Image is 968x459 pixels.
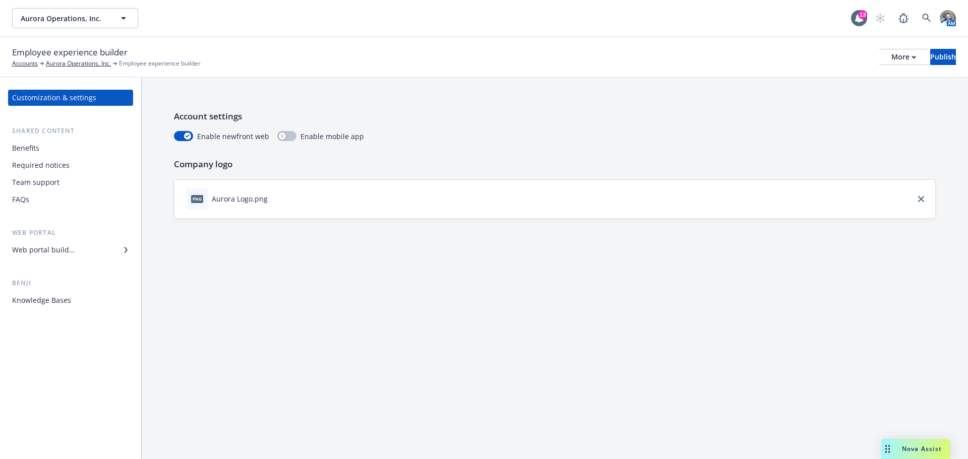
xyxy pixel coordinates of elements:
[8,157,133,173] a: Required notices
[21,13,108,24] span: Aurora Operations, Inc.
[8,90,133,106] a: Customization & settings
[212,193,268,204] div: Aurora Logo.png
[8,228,133,238] div: Web portal
[870,8,890,28] a: Start snowing
[891,49,916,64] div: More
[8,126,133,136] div: Shared content
[300,131,364,142] span: Enable mobile app
[881,439,894,459] div: Drag to move
[8,174,133,190] a: Team support
[881,439,950,459] button: Nova Assist
[902,444,942,453] span: Nova Assist
[940,10,956,26] img: photo
[8,278,133,288] div: Benji
[8,140,133,156] a: Benefits
[272,193,280,204] button: download file
[197,131,269,142] span: Enable newfront web
[12,90,96,106] div: Customization & settings
[8,191,133,208] a: FAQs
[12,157,70,173] div: Required notices
[174,158,936,171] p: Company logo
[917,8,937,28] a: Search
[191,195,203,203] span: png
[858,10,867,19] div: 13
[174,110,936,123] p: Account settings
[46,59,111,68] a: Aurora Operations, Inc.
[12,242,75,258] div: Web portal builder
[12,8,138,28] button: Aurora Operations, Inc.
[12,191,29,208] div: FAQs
[12,140,39,156] div: Benefits
[12,174,59,190] div: Team support
[915,193,927,205] a: close
[119,59,201,68] span: Employee experience builder
[12,59,38,68] a: Accounts
[930,49,956,65] button: Publish
[12,46,128,59] span: Employee experience builder
[8,292,133,308] a: Knowledge Bases
[8,242,133,258] a: Web portal builder
[12,292,71,308] div: Knowledge Bases
[879,49,928,65] button: More
[893,8,914,28] a: Report a Bug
